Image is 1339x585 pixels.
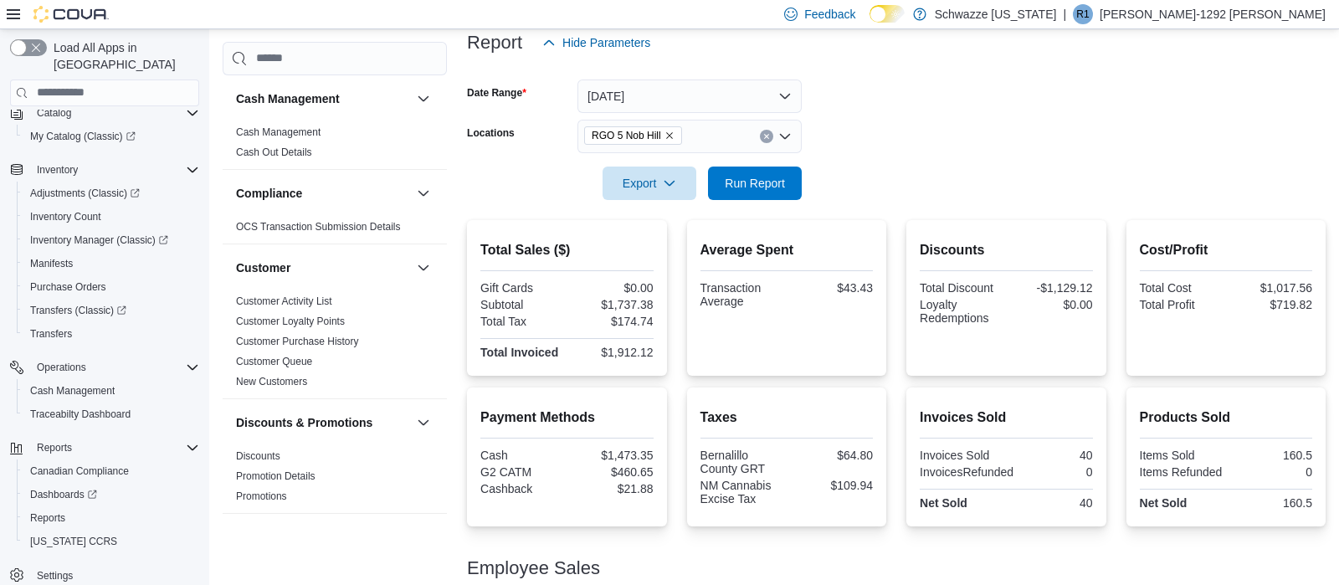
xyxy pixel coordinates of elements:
[30,511,65,525] span: Reports
[30,357,199,377] span: Operations
[236,220,401,233] span: OCS Transaction Submission Details
[236,336,359,347] a: Customer Purchase History
[570,465,653,479] div: $460.65
[236,259,410,276] button: Customer
[413,89,434,109] button: Cash Management
[236,449,280,463] span: Discounts
[920,298,1003,325] div: Loyalty Redemptions
[23,531,124,552] a: [US_STATE] CCRS
[236,376,307,387] a: New Customers
[23,254,80,274] a: Manifests
[467,33,522,53] h3: Report
[23,404,199,424] span: Traceabilty Dashboard
[700,408,873,428] h2: Taxes
[30,257,73,270] span: Manifests
[23,531,199,552] span: Washington CCRS
[17,506,206,530] button: Reports
[236,490,287,502] a: Promotions
[664,131,675,141] button: Remove RGO 5 Nob Hill from selection in this group
[23,254,199,274] span: Manifests
[920,281,1003,295] div: Total Discount
[480,449,563,462] div: Cash
[1229,298,1312,311] div: $719.82
[223,291,447,398] div: Customer
[30,160,199,180] span: Inventory
[23,381,199,401] span: Cash Management
[700,479,783,505] div: NM Cannabis Excise Tax
[1100,4,1326,24] p: [PERSON_NAME]-1292 [PERSON_NAME]
[236,295,332,307] a: Customer Activity List
[1229,281,1312,295] div: $1,017.56
[570,482,653,495] div: $21.88
[467,126,515,140] label: Locations
[17,228,206,252] a: Inventory Manager (Classic)
[17,483,206,506] a: Dashboards
[920,465,1013,479] div: InvoicesRefunded
[236,356,312,367] a: Customer Queue
[920,449,1003,462] div: Invoices Sold
[47,39,199,73] span: Load All Apps in [GEOGRAPHIC_DATA]
[236,470,316,482] a: Promotion Details
[17,205,206,228] button: Inventory Count
[30,384,115,398] span: Cash Management
[23,207,108,227] a: Inventory Count
[570,449,653,462] div: $1,473.35
[17,322,206,346] button: Transfers
[760,130,773,143] button: Clear input
[1140,496,1188,510] strong: Net Sold
[584,126,682,145] span: RGO 5 Nob Hill
[30,130,136,143] span: My Catalog (Classic)
[17,299,206,322] a: Transfers (Classic)
[223,446,447,513] div: Discounts & Promotions
[413,258,434,278] button: Customer
[236,315,345,328] span: Customer Loyalty Points
[23,300,133,321] a: Transfers (Classic)
[236,295,332,308] span: Customer Activity List
[236,185,302,202] h3: Compliance
[23,324,199,344] span: Transfers
[1140,281,1223,295] div: Total Cost
[30,488,97,501] span: Dashboards
[708,167,802,200] button: Run Report
[236,414,372,431] h3: Discounts & Promotions
[700,240,873,260] h2: Average Spent
[480,240,653,260] h2: Total Sales ($)
[37,441,72,454] span: Reports
[236,490,287,503] span: Promotions
[870,5,905,23] input: Dark Mode
[17,252,206,275] button: Manifests
[30,327,72,341] span: Transfers
[30,103,78,123] button: Catalog
[236,259,290,276] h3: Customer
[17,275,206,299] button: Purchase Orders
[1140,298,1223,311] div: Total Profit
[23,230,175,250] a: Inventory Manager (Classic)
[570,315,653,328] div: $174.74
[30,535,117,548] span: [US_STATE] CCRS
[23,461,136,481] a: Canadian Compliance
[23,207,199,227] span: Inventory Count
[1229,496,1312,510] div: 160.5
[23,230,199,250] span: Inventory Manager (Classic)
[935,4,1057,24] p: Schwazze [US_STATE]
[23,508,199,528] span: Reports
[920,408,1092,428] h2: Invoices Sold
[236,126,321,139] span: Cash Management
[23,183,146,203] a: Adjustments (Classic)
[37,163,78,177] span: Inventory
[23,508,72,528] a: Reports
[480,408,653,428] h2: Payment Methods
[3,436,206,459] button: Reports
[17,182,206,205] a: Adjustments (Classic)
[804,6,855,23] span: Feedback
[480,465,563,479] div: G2 CATM
[23,485,199,505] span: Dashboards
[700,281,783,308] div: Transaction Average
[30,210,101,223] span: Inventory Count
[223,217,447,244] div: Compliance
[30,464,129,478] span: Canadian Compliance
[700,449,783,475] div: Bernalillo County GRT
[236,221,401,233] a: OCS Transaction Submission Details
[30,438,79,458] button: Reports
[17,125,206,148] a: My Catalog (Classic)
